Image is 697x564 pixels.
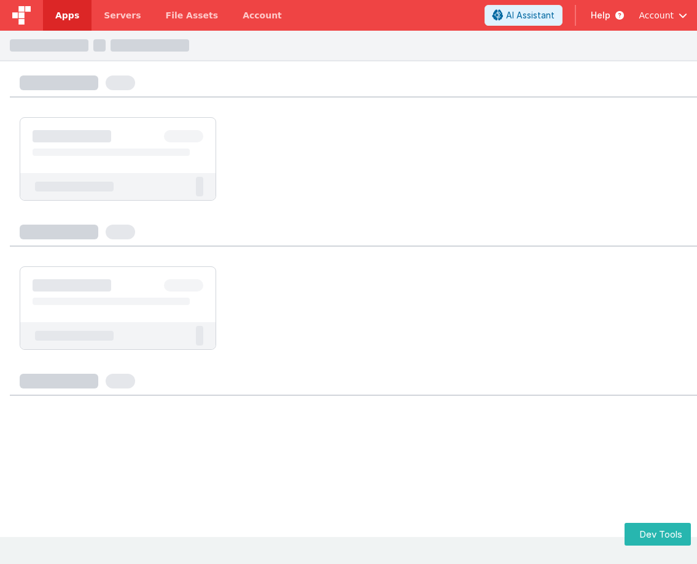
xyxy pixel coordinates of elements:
span: Apps [55,9,79,21]
button: Account [639,9,687,21]
span: Servers [104,9,141,21]
span: Account [639,9,674,21]
span: AI Assistant [506,9,555,21]
button: AI Assistant [485,5,563,26]
span: File Assets [166,9,219,21]
button: Dev Tools [625,523,691,546]
span: Help [591,9,610,21]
